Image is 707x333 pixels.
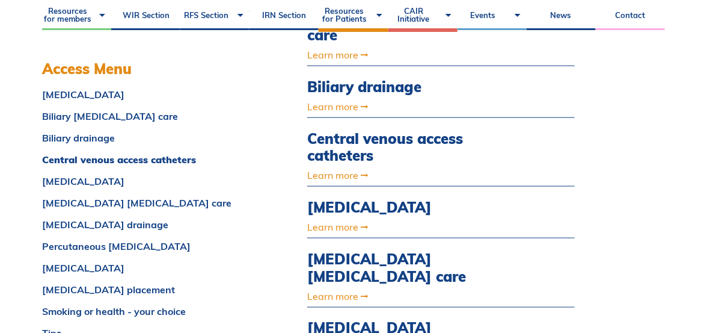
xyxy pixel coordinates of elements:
h3: Access Menu [42,60,248,78]
a: [MEDICAL_DATA] drainage [42,220,248,229]
a: Learn more [307,50,495,60]
a: [MEDICAL_DATA] placement [42,285,248,294]
a: [MEDICAL_DATA] [307,199,495,216]
a: Biliary [MEDICAL_DATA] care [42,111,248,121]
a: Learn more [307,291,495,301]
a: Smoking or health - your choice [42,307,248,316]
a: Learn more [307,170,495,180]
a: Central venous access catheters [307,130,495,165]
a: Central venous access catheters [42,155,248,164]
a: [MEDICAL_DATA] [MEDICAL_DATA] care [307,251,495,285]
a: [MEDICAL_DATA] [42,263,248,273]
a: Biliary [MEDICAL_DATA] care [307,9,495,44]
a: Biliary drainage [307,78,495,96]
a: Biliary drainage [42,133,248,143]
a: Percutaneous [MEDICAL_DATA] [42,241,248,251]
a: [MEDICAL_DATA] [MEDICAL_DATA] care [42,198,248,208]
a: [MEDICAL_DATA] [42,176,248,186]
a: [MEDICAL_DATA] [42,90,248,99]
a: Learn more [307,222,495,232]
a: Learn more [307,102,495,111]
